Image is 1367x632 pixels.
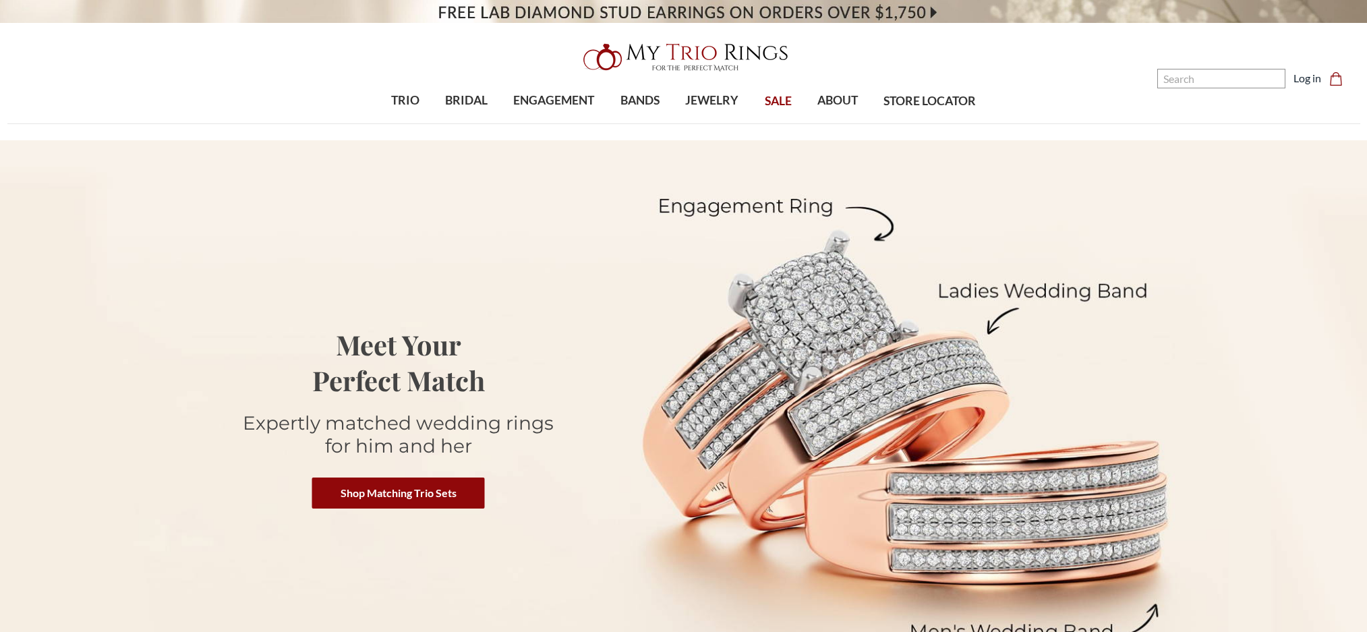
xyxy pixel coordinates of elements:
[871,80,989,123] a: STORE LOCATOR
[576,36,792,79] img: My Trio Rings
[672,79,751,123] a: JEWELRY
[751,80,804,123] a: SALE
[1157,69,1285,88] input: Search
[378,79,432,123] a: TRIO
[391,92,419,109] span: TRIO
[513,92,594,109] span: ENGAGEMENT
[1329,72,1343,86] svg: cart.cart_preview
[445,92,488,109] span: BRIDAL
[397,36,970,79] a: My Trio Rings
[547,123,560,124] button: submenu toggle
[633,123,647,124] button: submenu toggle
[460,123,473,124] button: submenu toggle
[765,92,792,110] span: SALE
[500,79,607,123] a: ENGAGEMENT
[620,92,660,109] span: BANDS
[432,79,500,123] a: BRIDAL
[883,92,976,110] span: STORE LOCATOR
[705,123,719,124] button: submenu toggle
[608,79,672,123] a: BANDS
[817,92,858,109] span: ABOUT
[805,79,871,123] a: ABOUT
[312,478,485,509] a: Shop Matching Trio Sets
[831,123,844,124] button: submenu toggle
[1329,70,1351,86] a: Cart with 0 items
[685,92,738,109] span: JEWELRY
[399,123,412,124] button: submenu toggle
[1293,70,1321,86] a: Log in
